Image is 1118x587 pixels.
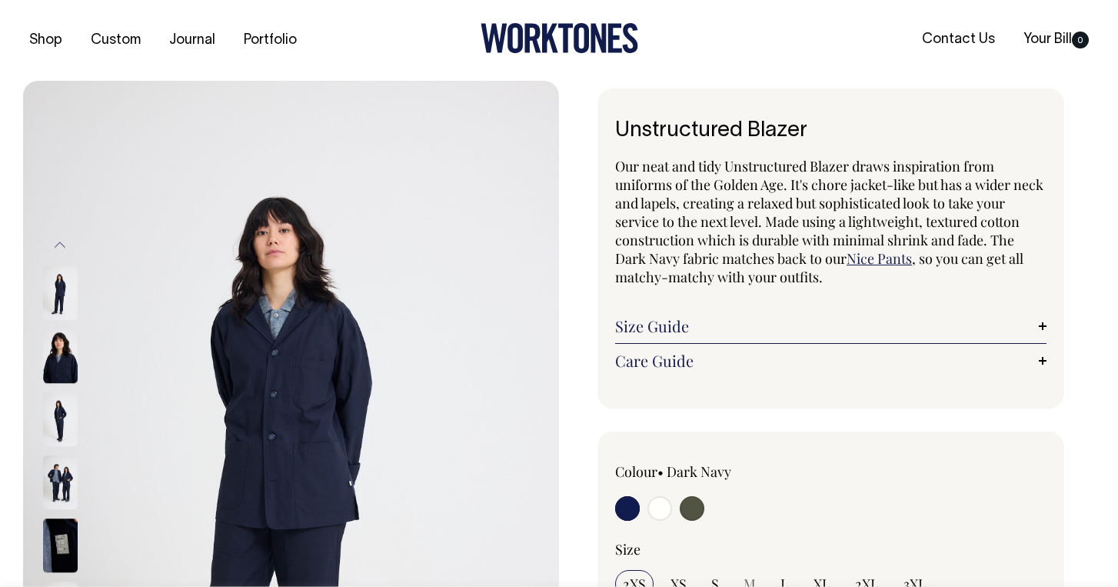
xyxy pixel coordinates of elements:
[43,330,78,384] img: dark-navy
[615,317,1046,335] a: Size Guide
[847,249,912,268] a: Nice Pants
[1072,32,1089,48] span: 0
[615,249,1023,286] span: , so you can get all matchy-matchy with your outfits.
[43,267,78,321] img: dark-navy
[23,28,68,53] a: Shop
[1017,27,1095,52] a: Your Bill0
[43,456,78,510] img: dark-navy
[615,119,1046,143] h1: Unstructured Blazer
[238,28,303,53] a: Portfolio
[85,28,147,53] a: Custom
[163,28,221,53] a: Journal
[667,462,731,481] label: Dark Navy
[916,27,1001,52] a: Contact Us
[615,462,787,481] div: Colour
[43,393,78,447] img: dark-navy
[657,462,664,481] span: •
[43,519,78,573] img: dark-navy
[615,540,1046,559] div: Size
[48,228,72,262] button: Previous
[615,352,1046,370] a: Care Guide
[615,157,1043,268] span: Our neat and tidy Unstructured Blazer draws inspiration from uniforms of the Golden Age. It's cho...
